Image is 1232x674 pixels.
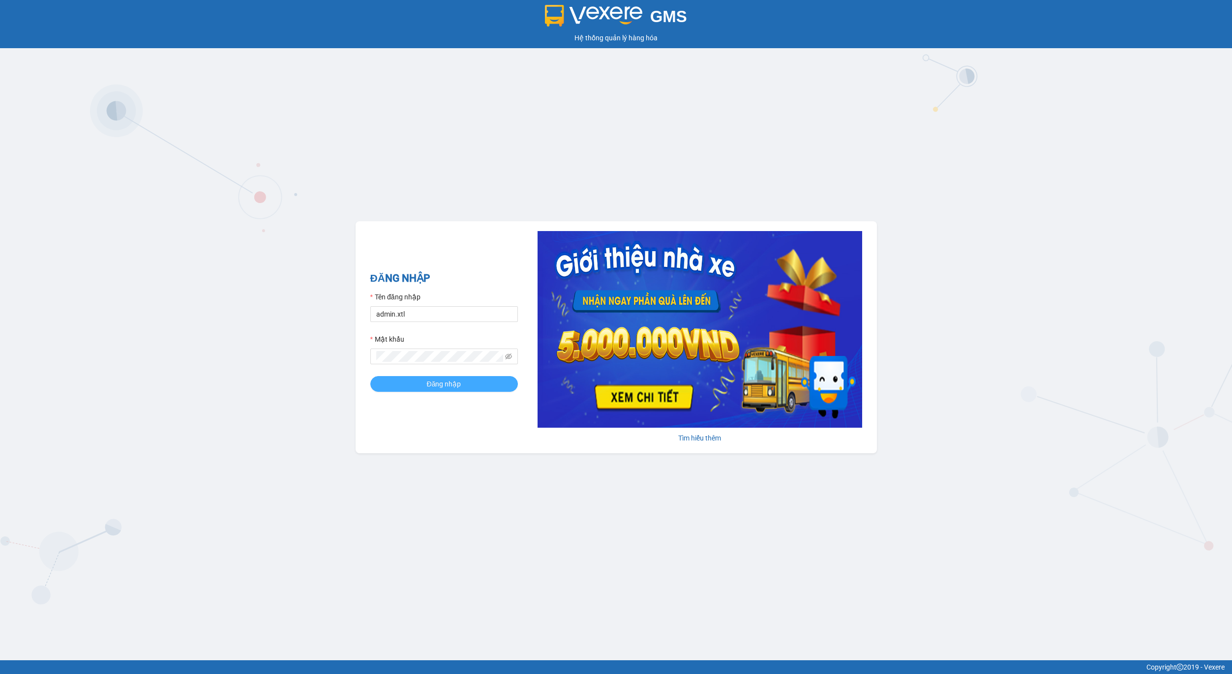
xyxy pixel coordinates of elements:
[370,292,421,302] label: Tên đăng nhập
[376,351,503,362] input: Mật khẩu
[370,334,404,345] label: Mật khẩu
[370,270,518,287] h2: ĐĂNG NHẬP
[650,7,687,26] span: GMS
[370,376,518,392] button: Đăng nhập
[538,231,862,428] img: banner-0
[7,662,1225,673] div: Copyright 2019 - Vexere
[427,379,461,389] span: Đăng nhập
[505,353,512,360] span: eye-invisible
[538,433,862,443] div: Tìm hiểu thêm
[370,306,518,322] input: Tên đăng nhập
[1176,664,1183,671] span: copyright
[545,5,642,27] img: logo 2
[2,32,1230,43] div: Hệ thống quản lý hàng hóa
[545,15,687,23] a: GMS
